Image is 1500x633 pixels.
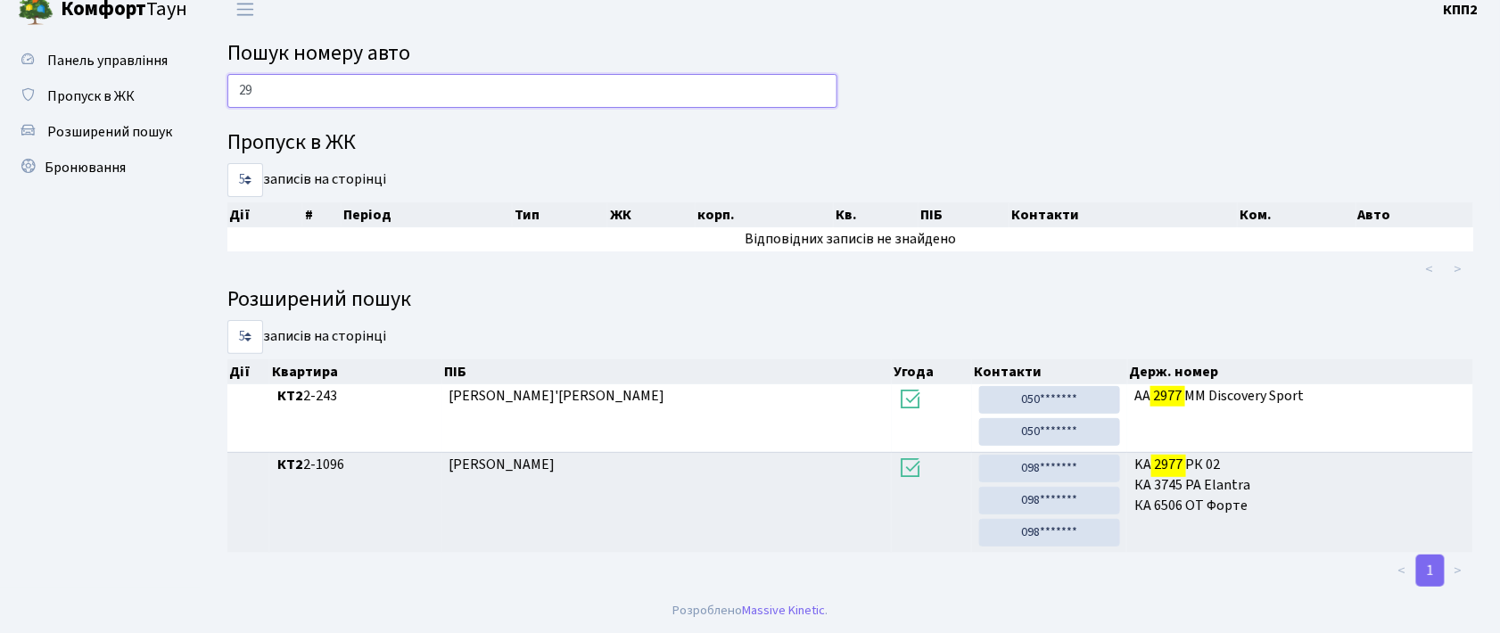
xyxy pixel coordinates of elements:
a: 1 [1416,555,1445,587]
span: AA MM Discovery Sport [1134,386,1466,407]
select: записів на сторінці [227,163,263,197]
th: # [303,202,342,227]
b: КТ2 [277,386,303,406]
th: Дії [227,359,270,384]
h4: Розширений пошук [227,287,1473,313]
label: записів на сторінці [227,320,386,354]
th: Квартира [270,359,442,384]
span: Бронювання [45,158,126,177]
span: Розширений пошук [47,122,172,142]
th: Угода [892,359,972,384]
th: Контакти [1010,202,1239,227]
th: Кв. [834,202,919,227]
b: КТ2 [277,455,303,474]
label: записів на сторінці [227,163,386,197]
span: Пошук номеру авто [227,37,410,69]
a: Massive Kinetic [742,601,825,620]
td: Відповідних записів не знайдено [227,227,1473,251]
span: KA РК 02 КА 3745 РА Elantra КА 6506 ОТ Форте [1134,455,1466,516]
select: записів на сторінці [227,320,263,354]
th: Авто [1356,202,1474,227]
h4: Пропуск в ЖК [227,130,1473,156]
th: Період [342,202,512,227]
input: Пошук [227,74,837,108]
th: ПІБ [442,359,892,384]
th: Тип [513,202,608,227]
span: 2-1096 [277,455,435,475]
a: Бронювання [9,150,187,185]
div: Розроблено . [672,601,828,621]
mark: 2977 [1150,383,1184,408]
span: Пропуск в ЖК [47,86,135,106]
span: Панель управління [47,51,168,70]
th: корп. [696,202,834,227]
a: Пропуск в ЖК [9,78,187,114]
a: Панель управління [9,43,187,78]
th: ПІБ [919,202,1010,227]
mark: 2977 [1151,452,1185,477]
span: 2-243 [277,386,435,407]
th: Дії [227,202,303,227]
span: [PERSON_NAME]'[PERSON_NAME] [449,386,665,406]
span: [PERSON_NAME] [449,455,556,474]
th: Ком. [1238,202,1356,227]
th: ЖК [608,202,695,227]
th: Держ. номер [1128,359,1474,384]
a: Розширений пошук [9,114,187,150]
th: Контакти [972,359,1127,384]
